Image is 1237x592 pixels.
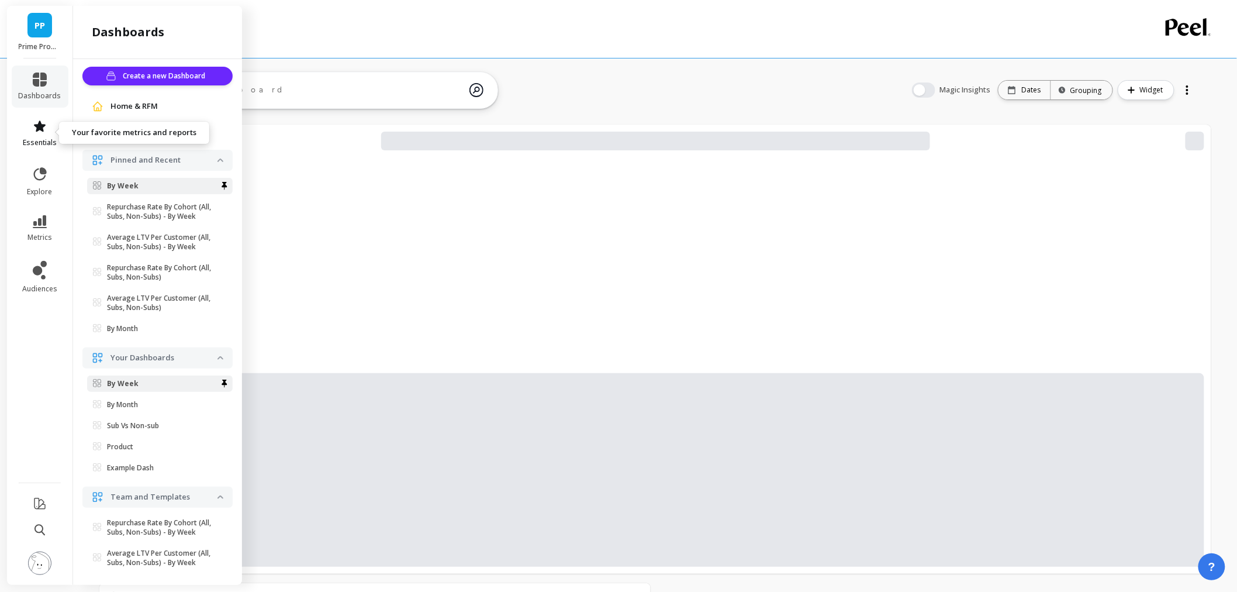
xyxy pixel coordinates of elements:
[107,233,217,252] p: Average LTV Per Customer (All, Subs, Non-Subs) - By Week
[92,154,103,166] img: navigation item icon
[110,128,223,139] a: View all dashboards
[82,67,233,85] button: Create a new Dashboard
[1062,85,1102,96] div: Grouping
[107,181,139,191] p: By Week
[110,352,217,364] p: Your Dashboards
[107,324,138,333] p: By Month
[1140,84,1167,96] span: Widget
[110,491,217,503] p: Team and Templates
[1022,85,1041,95] p: Dates
[27,233,52,242] span: metrics
[28,552,51,575] img: profile picture
[23,138,57,147] span: essentials
[110,154,217,166] p: Pinned and Recent
[107,294,217,312] p: Average LTV Per Customer (All, Subs, Non-Subs)
[22,284,57,294] span: audiences
[107,421,159,431] p: Sub Vs Non-sub
[217,495,223,499] img: down caret icon
[1198,553,1225,580] button: ?
[92,128,103,139] img: navigation item icon
[107,442,133,452] p: Product
[92,24,164,40] h2: dashboards
[19,91,61,101] span: dashboards
[107,379,139,388] p: By Week
[19,42,61,51] p: Prime Prometics™
[107,263,217,282] p: Repurchase Rate By Cohort (All, Subs, Non-Subs)
[107,463,154,473] p: Example Dash
[217,159,223,162] img: down caret icon
[92,101,103,112] img: navigation item icon
[107,202,217,221] p: Repurchase Rate By Cohort (All, Subs, Non-Subs) - By Week
[27,187,53,197] span: explore
[107,400,138,409] p: By Month
[1118,80,1174,100] button: Widget
[34,19,45,32] span: PP
[92,352,103,364] img: navigation item icon
[469,74,483,106] img: magic search icon
[110,101,158,112] span: Home & RFM
[107,518,217,537] p: Repurchase Rate By Cohort (All, Subs, Non-Subs) - By Week
[110,128,186,139] span: View all dashboards
[217,356,223,360] img: down caret icon
[92,491,103,503] img: navigation item icon
[940,84,993,96] span: Magic Insights
[107,549,217,567] p: Average LTV Per Customer (All, Subs, Non-Subs) - By Week
[1208,559,1215,575] span: ?
[123,70,209,82] span: Create a new Dashboard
